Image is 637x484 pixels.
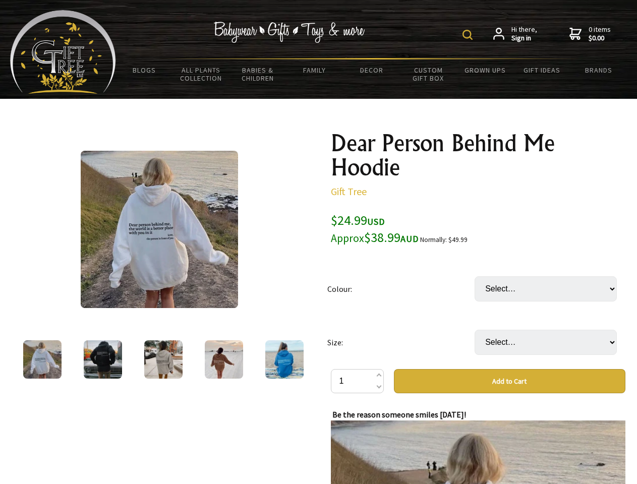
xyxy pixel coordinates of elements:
button: Add to Cart [394,369,625,393]
img: Babyware - Gifts - Toys and more... [10,10,116,94]
strong: $0.00 [589,34,611,43]
strong: Sign in [511,34,537,43]
img: Dear Person Behind Me Hoodie [23,340,62,379]
a: Gift Ideas [513,59,570,81]
img: product search [462,30,473,40]
a: Gift Tree [331,185,367,198]
img: Dear Person Behind Me Hoodie [205,340,243,379]
a: 0 items$0.00 [569,25,611,43]
a: Hi there,Sign in [493,25,537,43]
span: $24.99 $38.99 [331,212,419,246]
a: Custom Gift Box [400,59,457,89]
small: Normally: $49.99 [420,235,468,244]
a: Babies & Children [229,59,286,89]
small: Approx [331,231,364,245]
img: Dear Person Behind Me Hoodie [81,151,238,308]
img: Dear Person Behind Me Hoodie [84,340,122,379]
a: Grown Ups [456,59,513,81]
a: BLOGS [116,59,173,81]
img: Babywear - Gifts - Toys & more [214,22,365,43]
a: Family [286,59,343,81]
img: Dear Person Behind Me Hoodie [265,340,304,379]
span: Hi there, [511,25,537,43]
a: Brands [570,59,627,81]
a: All Plants Collection [173,59,230,89]
span: AUD [400,233,419,245]
span: 0 items [589,25,611,43]
a: Decor [343,59,400,81]
span: USD [367,216,385,227]
td: Size: [327,316,475,369]
h1: Dear Person Behind Me Hoodie [331,131,625,179]
img: Dear Person Behind Me Hoodie [144,340,183,379]
td: Colour: [327,262,475,316]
